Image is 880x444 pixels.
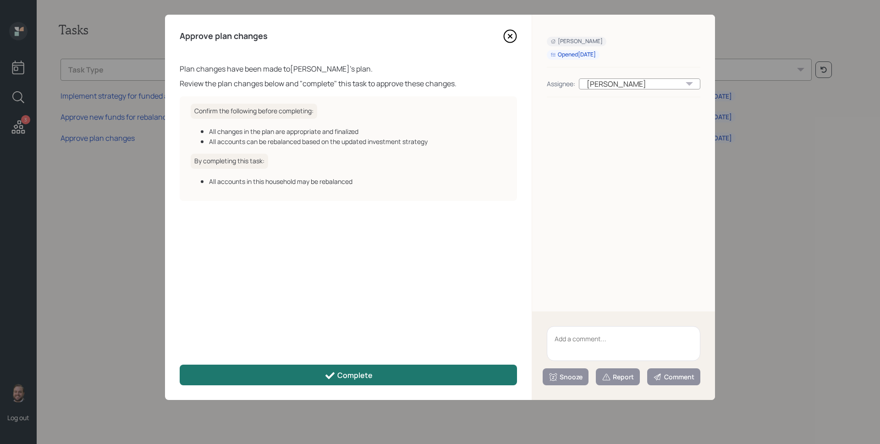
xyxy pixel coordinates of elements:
div: All changes in the plan are appropriate and finalized [209,127,506,136]
div: Snooze [549,372,583,382]
div: Plan changes have been made to [PERSON_NAME] 's plan. [180,63,517,74]
div: Review the plan changes below and "complete" this task to approve these changes. [180,78,517,89]
div: Report [602,372,634,382]
div: All accounts in this household may be rebalanced [209,177,506,186]
h4: Approve plan changes [180,31,268,41]
button: Report [596,368,640,385]
div: Comment [653,372,694,382]
div: Complete [324,370,373,381]
div: Opened [DATE] [550,51,596,59]
button: Complete [180,365,517,385]
div: Assignee: [547,79,575,89]
div: All accounts can be rebalanced based on the updated investment strategy [209,137,506,146]
div: [PERSON_NAME] [579,78,700,89]
h6: By completing this task: [191,154,268,169]
h6: Confirm the following before completing: [191,104,317,119]
div: [PERSON_NAME] [550,38,603,45]
button: Comment [647,368,700,385]
button: Snooze [543,368,588,385]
